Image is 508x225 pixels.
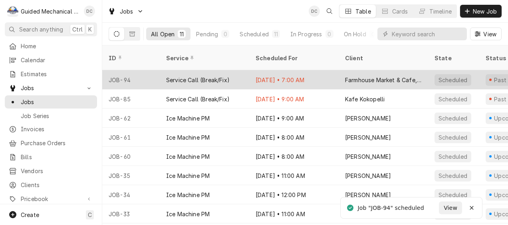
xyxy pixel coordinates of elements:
[240,30,268,38] div: Scheduled
[5,192,97,205] a: Go to Pricebook
[5,53,97,67] a: Calendar
[345,54,420,62] div: Client
[355,7,371,16] div: Table
[442,204,459,212] span: View
[438,114,468,122] div: Scheduled
[21,181,93,189] span: Clients
[166,210,210,218] div: Ice Machine PM
[345,152,391,161] div: [PERSON_NAME]
[21,125,93,133] span: Invoices
[438,76,468,84] div: Scheduled
[72,25,83,34] span: Ctrl
[435,54,473,62] div: State
[5,178,97,191] a: Clients
[371,30,376,38] div: 0
[102,204,160,223] div: JOB-33
[249,128,339,147] div: [DATE] • 8:00 AM
[5,81,97,95] a: Go to Jobs
[102,70,160,89] div: JOB-94
[345,95,385,103] div: Kafe Kokopelli
[249,70,339,89] div: [DATE] • 7:00 AM
[345,191,391,199] div: [PERSON_NAME]
[249,109,339,128] div: [DATE] • 9:00 AM
[102,89,160,109] div: JOB-85
[5,39,97,53] a: Home
[21,211,39,218] span: Create
[102,185,160,204] div: JOB-34
[5,164,97,178] a: Vendors
[21,70,93,78] span: Estimates
[88,211,92,219] span: C
[438,172,468,180] div: Scheduled
[249,204,339,223] div: [DATE] • 11:00 AM
[7,6,18,17] div: Guided Mechanical Services, LLC's Avatar
[429,7,452,16] div: Timeline
[470,28,502,40] button: View
[21,84,81,92] span: Jobs
[21,7,79,16] div: Guided Mechanical Services, LLC
[438,152,468,161] div: Scheduled
[439,201,462,214] button: View
[84,6,95,17] div: DC
[196,30,218,38] div: Pending
[223,30,228,38] div: 0
[21,195,81,203] span: Pricebook
[7,6,18,17] div: G
[471,7,498,16] span: New Job
[21,98,93,106] span: Jobs
[120,7,133,16] span: Jobs
[344,30,366,38] div: On Hold
[21,42,93,50] span: Home
[102,166,160,185] div: JOB-35
[323,5,336,18] button: Open search
[19,25,63,34] span: Search anything
[274,30,278,38] div: 11
[166,172,210,180] div: Ice Machine PM
[249,147,339,166] div: [DATE] • 8:00 AM
[249,89,339,109] div: [DATE] • 9:00 AM
[309,6,320,17] div: DC
[151,30,175,38] div: All Open
[21,112,93,120] span: Job Series
[102,128,160,147] div: JOB-61
[290,30,322,38] div: In Progress
[166,191,210,199] div: Ice Machine PM
[102,147,160,166] div: JOB-60
[358,204,426,212] div: Job "JOB-94" scheduled
[460,5,502,18] button: New Job
[166,114,210,122] div: Ice Machine PM
[5,67,97,81] a: Estimates
[179,30,184,38] div: 11
[5,22,97,36] button: Search anythingCtrlK
[166,54,241,62] div: Service
[166,95,230,103] div: Service Call (Break/Fix)
[345,133,391,142] div: [PERSON_NAME]
[438,191,468,199] div: Scheduled
[21,139,93,147] span: Purchase Orders
[166,76,230,84] div: Service Call (Break/Fix)
[345,172,391,180] div: [PERSON_NAME]
[345,76,422,84] div: Farmhouse Market & Cafe, LLC
[21,153,93,161] span: Bills
[345,114,391,122] div: [PERSON_NAME]
[438,95,468,103] div: Scheduled
[309,6,320,17] div: Daniel Cornell's Avatar
[21,167,93,175] span: Vendors
[256,54,331,62] div: Scheduled For
[5,95,97,109] a: Jobs
[392,28,463,40] input: Keyword search
[249,166,339,185] div: [DATE] • 11:00 AM
[102,109,160,128] div: JOB-62
[482,30,498,38] span: View
[84,6,95,17] div: Daniel Cornell's Avatar
[21,56,93,64] span: Calendar
[249,185,339,204] div: [DATE] • 12:00 PM
[166,152,210,161] div: Ice Machine PM
[5,136,97,150] a: Purchase Orders
[5,109,97,122] a: Job Series
[392,7,408,16] div: Cards
[438,133,468,142] div: Scheduled
[166,133,210,142] div: Ice Machine PM
[88,25,92,34] span: K
[5,122,97,136] a: Invoices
